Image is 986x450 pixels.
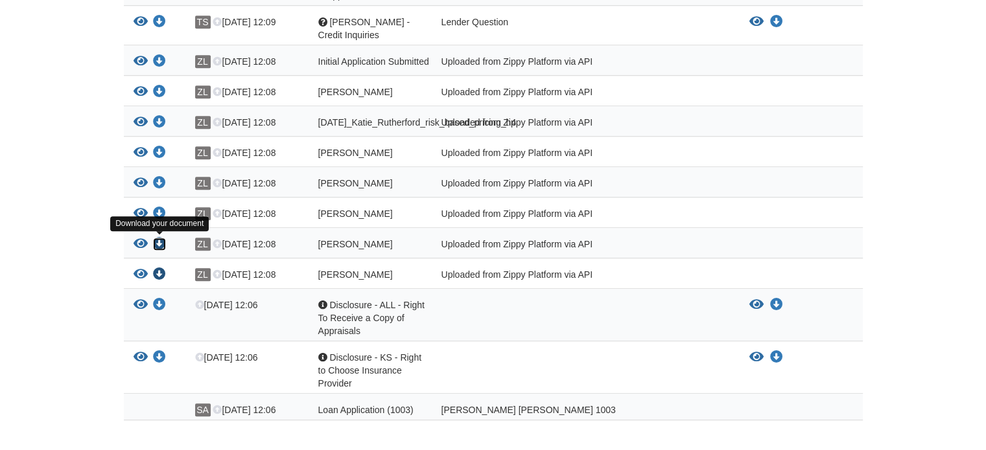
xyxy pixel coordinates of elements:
button: View 08-07-2025_Katie_Rutherford_risk_based_pricing_h4 [134,116,148,129]
span: ZL [195,55,211,68]
div: Uploaded from Zippy Platform via API [432,177,740,194]
span: ZL [195,146,211,159]
span: ZL [195,207,211,220]
div: Download your document [110,216,209,231]
div: [PERSON_NAME] [PERSON_NAME] 1003 [432,403,740,416]
a: Download Katie Rutherford - Credit Inquiries [770,17,783,27]
span: [DATE] 12:06 [195,300,258,310]
a: Download Katie Rutherford - Credit Inquiries [153,17,166,28]
a: Download Disclosure - ALL - Right To Receive a Copy of Appraisals [153,300,166,311]
a: Download Katie_Rutherford_privacy_notice [153,87,166,98]
span: [PERSON_NAME] [318,239,393,249]
button: View Katie_Rutherford_esign_consent [134,146,148,160]
span: SA [195,403,211,416]
span: [DATE] 12:08 [213,208,276,219]
span: [PERSON_NAME] - Credit Inquiries [318,17,410,40]
span: [DATE] 12:08 [213,178,276,188]
span: [DATE] 12:06 [195,352,258,363]
span: [DATE] 12:08 [213,148,276,158]
a: Download Katie_Rutherford_terms_of_use [153,209,166,219]
button: View Disclosure - KS - Right to Choose Insurance Provider [749,351,764,364]
span: ZL [195,238,211,251]
button: View Katie_Rutherford_sms_consent [134,177,148,190]
div: Lender Question [432,16,740,41]
div: Uploaded from Zippy Platform via API [432,146,740,163]
a: Download Katie_Rutherford_esign_consent [153,148,166,159]
button: View Katie_Rutherford_terms_of_use [134,207,148,221]
span: ZL [195,116,211,129]
span: [PERSON_NAME] [318,148,393,158]
span: [PERSON_NAME] [318,87,393,97]
span: [DATE] 12:08 [213,239,276,249]
span: [DATE] 12:06 [213,405,276,415]
button: View Katie_Rutherford_true_and_correct_consent [134,238,148,251]
a: Download Disclosure - KS - Right to Choose Insurance Provider [153,353,166,363]
span: ZL [195,268,211,281]
a: Download 08-07-2025_Katie_Rutherford_risk_based_pricing_h4 [153,118,166,128]
a: Download Katie_Rutherford_credit_authorization [153,270,166,280]
div: Uploaded from Zippy Platform via API [432,207,740,224]
div: Uploaded from Zippy Platform via API [432,238,740,254]
span: ZL [195,85,211,98]
div: Uploaded from Zippy Platform via API [432,116,740,133]
button: View Disclosure - ALL - Right To Receive a Copy of Appraisals [749,298,764,311]
button: View Disclosure - KS - Right to Choose Insurance Provider [134,351,148,365]
a: Download Initial Application Submitted [153,57,166,67]
button: View Katie_Rutherford_privacy_notice [134,85,148,99]
span: Initial Application Submitted [318,56,429,67]
span: [PERSON_NAME] [318,178,393,188]
div: Uploaded from Zippy Platform via API [432,55,740,72]
div: Uploaded from Zippy Platform via API [432,85,740,102]
button: View Katie_Rutherford_credit_authorization [134,268,148,282]
a: Download Disclosure - ALL - Right To Receive a Copy of Appraisals [770,300,783,310]
button: View Disclosure - ALL - Right To Receive a Copy of Appraisals [134,298,148,312]
a: Download Katie_Rutherford_sms_consent [153,179,166,189]
span: Loan Application (1003) [318,405,414,415]
span: [DATE] 12:08 [213,56,276,67]
span: Disclosure - KS - Right to Choose Insurance Provider [318,352,421,388]
span: [DATE] 12:08 [213,87,276,97]
button: View Katie Rutherford - Credit Inquiries [749,16,764,28]
span: ZL [195,177,211,190]
div: Uploaded from Zippy Platform via API [432,268,740,285]
span: [DATE] 12:08 [213,117,276,128]
span: TS [195,16,211,28]
span: [PERSON_NAME] [318,208,393,219]
a: Download Katie_Rutherford_true_and_correct_consent [153,240,166,250]
span: [DATE] 12:08 [213,269,276,280]
span: [DATE] 12:09 [213,17,276,27]
a: Download Disclosure - KS - Right to Choose Insurance Provider [770,352,783,363]
button: View Katie Rutherford - Credit Inquiries [134,16,148,29]
span: [PERSON_NAME] [318,269,393,280]
button: View Initial Application Submitted [134,55,148,69]
span: [DATE]_Katie_Rutherford_risk_based_pricing_h4 [318,117,517,128]
span: Disclosure - ALL - Right To Receive a Copy of Appraisals [318,300,425,336]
